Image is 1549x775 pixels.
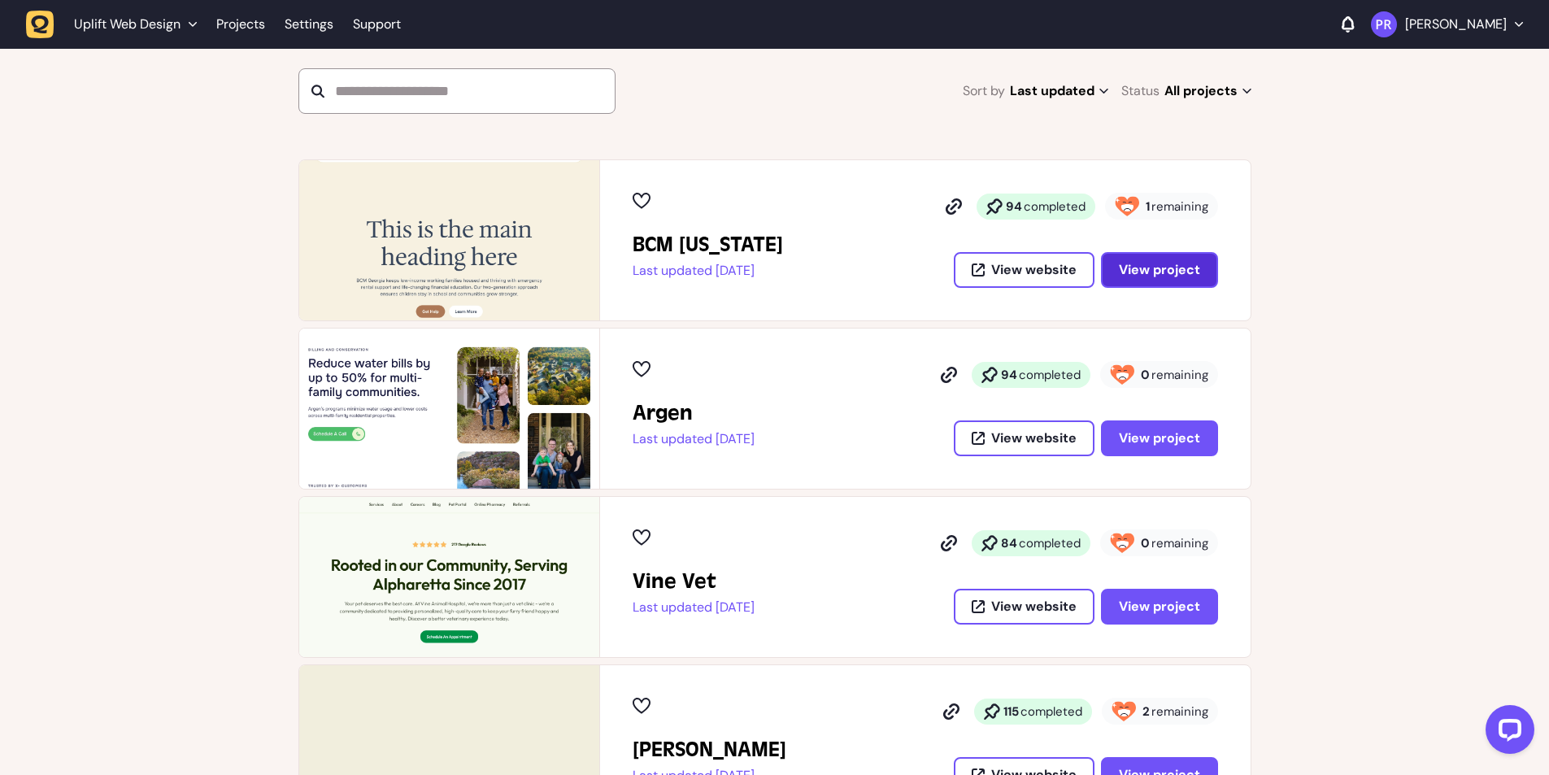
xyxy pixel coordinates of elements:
[1119,598,1200,615] span: View project
[1371,11,1523,37] button: [PERSON_NAME]
[1473,699,1541,767] iframe: LiveChat chat widget
[1142,703,1150,720] strong: 2
[1121,80,1160,102] span: Status
[633,568,755,594] h2: Vine Vet
[299,497,599,657] img: Vine Vet
[1024,198,1086,215] span: completed
[1101,420,1218,456] button: View project
[633,400,755,426] h2: Argen
[1151,367,1208,383] span: remaining
[991,600,1077,613] span: View website
[299,160,599,320] img: BCM Georgia
[1371,11,1397,37] img: Pranav
[633,431,755,447] p: Last updated [DATE]
[1001,535,1017,551] strong: 84
[1405,16,1507,33] p: [PERSON_NAME]
[1119,429,1200,446] span: View project
[1151,198,1208,215] span: remaining
[991,263,1077,276] span: View website
[1001,367,1017,383] strong: 94
[1003,703,1019,720] strong: 115
[1006,198,1022,215] strong: 94
[991,432,1077,445] span: View website
[954,252,1094,288] button: View website
[1141,535,1150,551] strong: 0
[1141,367,1150,383] strong: 0
[1020,703,1082,720] span: completed
[1101,589,1218,625] button: View project
[74,16,181,33] span: Uplift Web Design
[1019,535,1081,551] span: completed
[633,263,783,279] p: Last updated [DATE]
[633,599,755,616] p: Last updated [DATE]
[1119,261,1200,278] span: View project
[1019,367,1081,383] span: completed
[1101,252,1218,288] button: View project
[216,10,265,39] a: Projects
[1151,703,1208,720] span: remaining
[299,329,599,489] img: Argen
[633,232,783,258] h2: BCM Georgia
[954,589,1094,625] button: View website
[1010,80,1108,102] span: Last updated
[285,10,333,39] a: Settings
[633,737,786,763] h2: Grace Auburn
[1146,198,1150,215] strong: 1
[353,16,401,33] a: Support
[1151,535,1208,551] span: remaining
[26,10,207,39] button: Uplift Web Design
[1164,80,1251,102] span: All projects
[963,80,1005,102] span: Sort by
[954,420,1094,456] button: View website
